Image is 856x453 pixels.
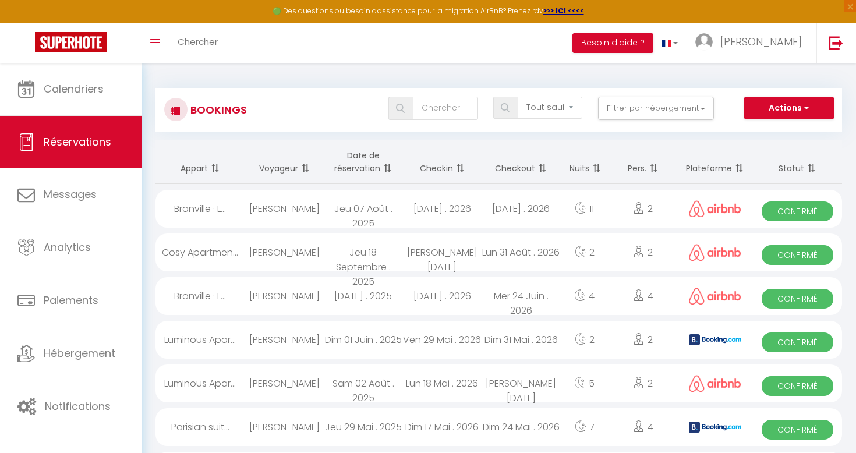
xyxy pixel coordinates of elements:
h3: Bookings [188,97,247,123]
input: Chercher [413,97,477,120]
a: >>> ICI <<<< [543,6,584,16]
img: ... [695,33,713,51]
th: Sort by rentals [155,140,245,184]
button: Actions [744,97,834,120]
span: Réservations [44,135,111,149]
span: Messages [44,187,97,201]
span: Calendriers [44,82,104,96]
a: ... [PERSON_NAME] [687,23,816,63]
th: Sort by status [753,140,842,184]
span: Hébergement [44,346,115,360]
span: Chercher [178,36,218,48]
th: Sort by nights [561,140,609,184]
button: Filtrer par hébergement [598,97,714,120]
th: Sort by checkout [482,140,561,184]
button: Besoin d'aide ? [572,33,653,53]
span: Notifications [45,399,111,413]
span: Paiements [44,293,98,307]
th: Sort by checkin [402,140,482,184]
th: Sort by booking date [324,140,403,184]
a: Chercher [169,23,227,63]
span: [PERSON_NAME] [720,34,802,49]
th: Sort by people [609,140,677,184]
th: Sort by channel [677,140,753,184]
img: logout [829,36,843,50]
span: Analytics [44,240,91,254]
th: Sort by guest [245,140,324,184]
img: Super Booking [35,32,107,52]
